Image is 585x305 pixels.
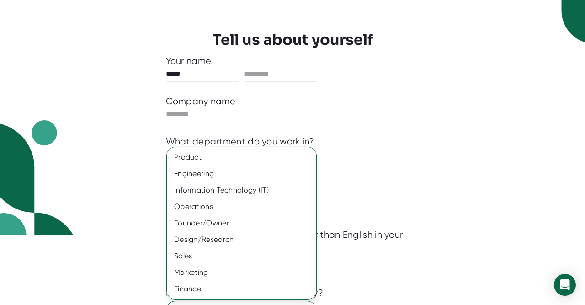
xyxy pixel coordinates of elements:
div: Product [167,149,316,166]
div: Marketing [167,264,316,281]
div: Information Technology (IT) [167,182,316,198]
div: Sales [167,248,316,264]
div: Founder/Owner [167,215,316,231]
div: Open Intercom Messenger [554,274,576,296]
div: Operations [167,198,316,215]
div: Design/Research [167,231,316,248]
div: Finance [167,281,316,297]
div: Engineering [167,166,316,182]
